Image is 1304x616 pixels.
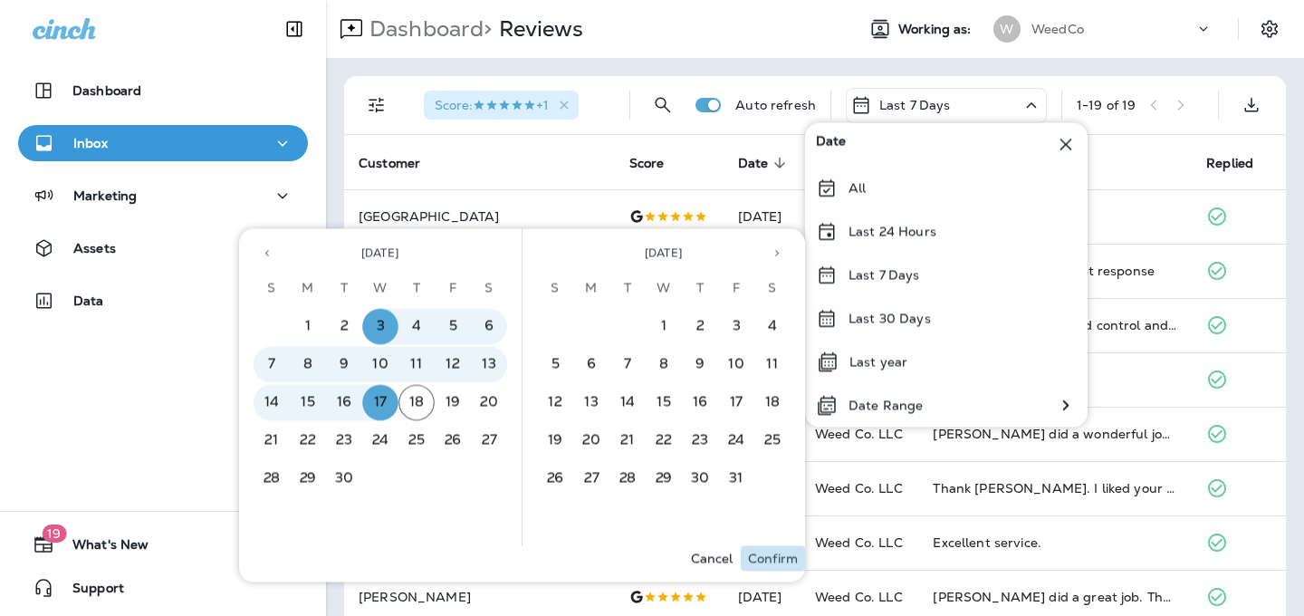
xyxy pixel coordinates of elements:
[73,294,104,308] p: Data
[72,83,141,98] p: Dashboard
[849,268,920,283] p: Last 7 Days
[290,423,326,459] button: 22
[815,426,903,442] span: Weed Co. LLC
[400,271,433,307] span: Thursday
[609,423,646,459] button: 21
[254,385,290,421] button: 14
[754,309,791,345] button: 4
[362,385,398,421] button: 17
[326,423,362,459] button: 23
[362,15,492,43] p: Dashboard >
[492,15,583,43] p: Reviews
[359,156,420,171] span: Customer
[471,423,507,459] button: 27
[629,155,688,171] span: Score
[738,155,792,171] span: Date
[471,385,507,421] button: 20
[359,87,395,123] button: Filters
[933,588,1177,606] div: Max did a great job. Thanks, Max!
[718,309,754,345] button: 3
[629,156,665,171] span: Score
[537,347,573,383] button: 5
[815,534,903,551] span: Weed Co. LLC
[1077,98,1136,112] div: 1 - 19 of 19
[18,125,308,161] button: Inbox
[539,271,571,307] span: Sunday
[473,271,505,307] span: Saturday
[682,423,718,459] button: 23
[398,309,435,345] button: 4
[609,347,646,383] button: 7
[849,399,923,413] p: Date Range
[362,309,398,345] button: 3
[435,347,471,383] button: 12
[398,423,435,459] button: 25
[724,189,801,244] td: [DATE]
[435,97,549,113] span: Score : +1
[435,309,471,345] button: 5
[436,271,469,307] span: Friday
[362,347,398,383] button: 10
[1206,156,1253,171] span: Replied
[815,480,903,496] span: Weed Co. LLC
[326,309,362,345] button: 2
[754,347,791,383] button: 11
[718,423,754,459] button: 24
[537,461,573,497] button: 26
[645,246,682,261] span: [DATE]
[682,385,718,421] button: 16
[646,347,682,383] button: 8
[682,309,718,345] button: 2
[683,546,741,572] button: Cancel
[718,347,754,383] button: 10
[292,271,324,307] span: Monday
[645,87,681,123] button: Search Reviews
[537,423,573,459] button: 19
[254,240,281,267] button: Previous month
[815,589,903,605] span: Weed Co. LLC
[290,309,326,345] button: 1
[735,98,816,112] p: Auto refresh
[424,91,579,120] div: Score:5 Stars+1
[720,271,753,307] span: Friday
[646,385,682,421] button: 15
[647,271,680,307] span: Wednesday
[326,385,362,421] button: 16
[18,72,308,109] button: Dashboard
[682,347,718,383] button: 9
[471,347,507,383] button: 13
[748,552,798,566] p: Confirm
[73,241,116,255] p: Assets
[849,225,936,239] p: Last 24 Hours
[362,423,398,459] button: 24
[364,271,397,307] span: Wednesday
[361,246,398,261] span: [DATE]
[42,525,66,543] span: 19
[471,309,507,345] button: 6
[18,178,308,214] button: Marketing
[646,309,682,345] button: 1
[435,385,471,421] button: 19
[290,461,326,497] button: 29
[933,479,1177,497] div: Thank hou Angelo. I liked your work.Everything looks good.0 I appreciate you closing driveway gat...
[73,136,108,150] p: Inbox
[718,461,754,497] button: 31
[398,385,435,421] button: 18
[756,271,789,307] span: Saturday
[575,271,608,307] span: Monday
[290,347,326,383] button: 8
[879,98,951,112] p: Last 7 Days
[741,546,805,572] button: Confirm
[359,209,600,224] p: [GEOGRAPHIC_DATA]
[398,347,435,383] button: 11
[1253,13,1286,45] button: Settings
[718,385,754,421] button: 17
[611,271,644,307] span: Tuesday
[609,385,646,421] button: 14
[646,461,682,497] button: 29
[1206,155,1277,171] span: Replied
[763,240,791,267] button: Next month
[573,347,609,383] button: 6
[18,283,308,319] button: Data
[328,271,360,307] span: Tuesday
